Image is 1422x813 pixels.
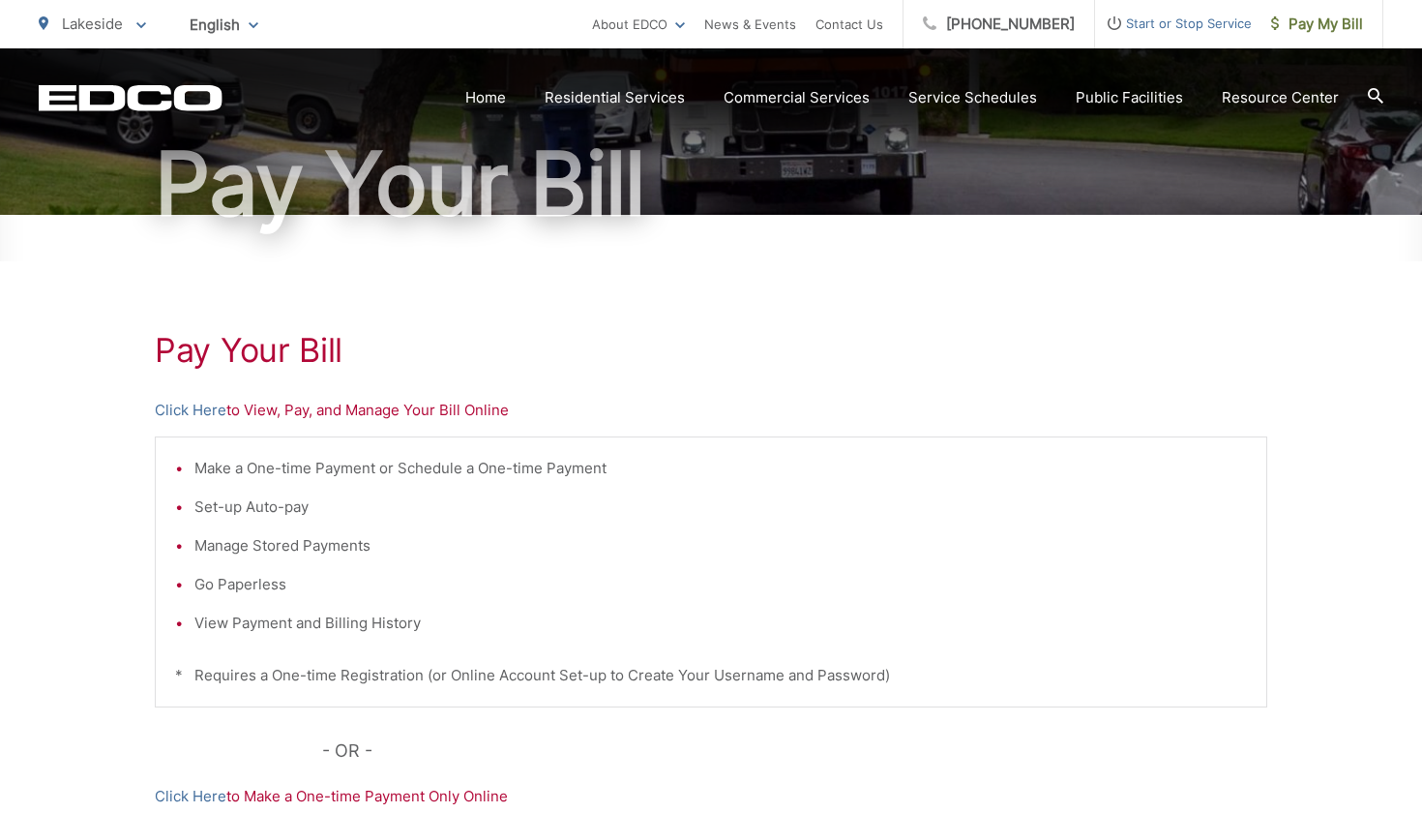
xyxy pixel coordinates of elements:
[194,612,1247,635] li: View Payment and Billing History
[194,457,1247,480] li: Make a One-time Payment or Schedule a One-time Payment
[39,84,222,111] a: EDCD logo. Return to the homepage.
[155,399,226,422] a: Click Here
[908,86,1037,109] a: Service Schedules
[322,737,1268,766] p: - OR -
[155,785,226,808] a: Click Here
[175,664,1247,687] p: * Requires a One-time Registration (or Online Account Set-up to Create Your Username and Password)
[1271,13,1363,36] span: Pay My Bill
[194,534,1247,557] li: Manage Stored Payments
[704,13,796,36] a: News & Events
[155,331,1267,370] h1: Pay Your Bill
[815,13,883,36] a: Contact Us
[175,8,273,42] span: English
[39,135,1383,232] h1: Pay Your Bill
[1222,86,1339,109] a: Resource Center
[155,785,1267,808] p: to Make a One-time Payment Only Online
[1076,86,1183,109] a: Public Facilities
[592,13,685,36] a: About EDCO
[545,86,685,109] a: Residential Services
[194,573,1247,596] li: Go Paperless
[155,399,1267,422] p: to View, Pay, and Manage Your Bill Online
[724,86,870,109] a: Commercial Services
[465,86,506,109] a: Home
[194,496,1247,519] li: Set-up Auto-pay
[62,15,123,33] span: Lakeside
